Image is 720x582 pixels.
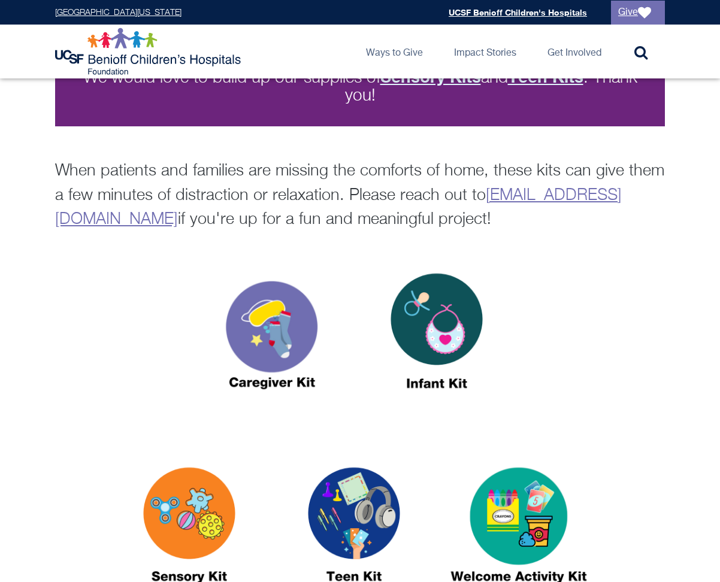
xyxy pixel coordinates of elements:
[197,250,347,423] img: caregiver kit
[611,1,665,25] a: Give
[538,25,611,78] a: Get Involved
[444,25,526,78] a: Impact Stories
[356,25,432,78] a: Ways to Give
[449,7,587,17] a: UCSF Benioff Children's Hospitals
[362,250,512,423] img: infant kit
[55,28,244,75] img: Logo for UCSF Benioff Children's Hospitals Foundation
[55,8,181,17] a: [GEOGRAPHIC_DATA][US_STATE]
[55,159,665,232] p: When patients and families are missing the comforts of home, these kits can give them a few minut...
